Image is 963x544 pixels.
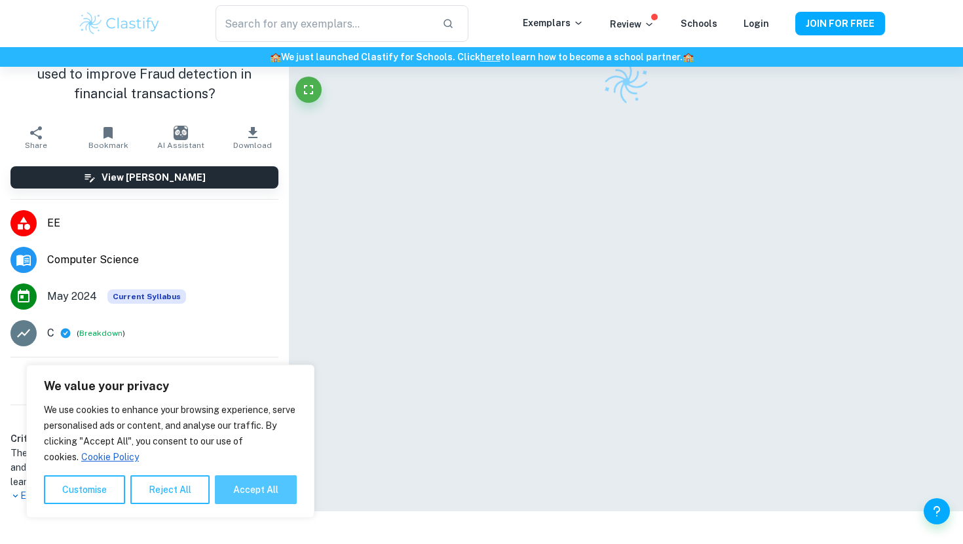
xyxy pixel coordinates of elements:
[610,17,654,31] p: Review
[77,327,125,340] span: ( )
[597,53,654,110] img: Clastify logo
[5,410,284,426] h6: Examiner's summary
[81,451,140,463] a: Cookie Policy
[233,141,272,150] span: Download
[102,170,206,185] h6: View [PERSON_NAME]
[79,328,123,340] button: Breakdown
[683,52,694,62] span: 🏫
[47,252,278,268] span: Computer Science
[25,141,47,150] span: Share
[10,508,278,522] h6: Criterion B [ 3 / 6 ]:
[44,378,297,394] p: We value your privacy
[3,50,960,64] h6: We just launched Clastify for Schools. Click to learn how to become a school partner.
[44,475,125,504] button: Customise
[47,289,97,304] span: May 2024
[26,365,314,518] div: We value your privacy
[47,325,54,341] p: C
[107,289,186,304] span: Current Syllabus
[44,402,297,465] p: We use cookies to enhance your browsing experience, serve personalised ads or content, and analys...
[145,119,217,156] button: AI Assistant
[215,475,297,504] button: Accept All
[216,5,432,42] input: Search for any exemplars...
[88,141,128,150] span: Bookmark
[10,446,278,489] h1: The student's area of research is clearly indicated by the title and focuses on computer science,...
[744,18,769,29] a: Login
[157,141,204,150] span: AI Assistant
[295,77,322,103] button: Fullscreen
[10,45,278,103] h1: How can machine learning algorithms be used to improve Fraud detection in financial transactions?
[10,166,278,189] button: View [PERSON_NAME]
[10,431,278,446] h6: Criterion A [ 3 / 6 ]:
[924,498,950,524] button: Help and Feedback
[78,10,161,37] img: Clastify logo
[10,489,278,503] p: Expand
[480,52,500,62] a: here
[523,16,584,30] p: Exemplars
[681,18,717,29] a: Schools
[107,289,186,304] div: This exemplar is based on the current syllabus. Feel free to refer to it for inspiration/ideas wh...
[217,119,289,156] button: Download
[72,119,144,156] button: Bookmark
[174,126,188,140] img: AI Assistant
[47,215,278,231] span: EE
[130,475,210,504] button: Reject All
[270,52,281,62] span: 🏫
[795,12,885,35] button: JOIN FOR FREE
